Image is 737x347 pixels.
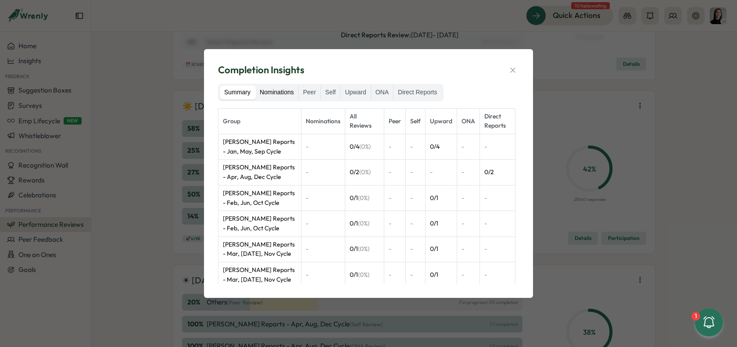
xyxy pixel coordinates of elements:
td: - [406,211,426,236]
label: Nominations [255,86,298,100]
th: Self [406,108,426,134]
td: - [457,262,480,287]
div: 1 [691,312,700,321]
th: Nominations [301,108,345,134]
td: - [480,134,515,160]
span: (0%) [359,168,371,176]
td: - [406,185,426,211]
td: 0 / 1 [426,211,457,236]
td: - [384,211,406,236]
td: [PERSON_NAME] Reports - Jan, May, Sep Cycle [218,134,301,160]
td: - [406,262,426,287]
td: - [406,160,426,185]
td: - [384,185,406,211]
td: - [480,262,515,287]
td: [PERSON_NAME] Reports - Apr, Aug, Dec Cycle [218,160,301,185]
td: - [384,134,406,160]
th: Peer [384,108,406,134]
td: - [480,236,515,262]
td: 0 / 2 [345,160,384,185]
td: [PERSON_NAME] Reports - Feb, Jun, Oct Cycle [218,185,301,211]
td: 0 / 4 [426,134,457,160]
label: Direct Reports [394,86,441,100]
span: (0%) [358,245,369,253]
th: Upward [426,108,457,134]
span: (0%) [359,143,371,150]
td: - [301,236,345,262]
td: [PERSON_NAME] Reports - Feb, Jun, Oct Cycle [218,211,301,236]
td: 0 / 1 [426,185,457,211]
td: - [457,236,480,262]
label: Peer [299,86,321,100]
td: - [457,185,480,211]
td: - [426,160,457,185]
button: 1 [695,308,723,336]
td: - [480,211,515,236]
label: ONA [371,86,393,100]
td: 0 / 1 [345,262,384,287]
td: - [301,185,345,211]
label: Self [321,86,340,100]
span: (0%) [358,271,369,279]
td: 0 / 1 [345,236,384,262]
td: 0 / 1 [345,211,384,236]
span: (0%) [358,194,369,202]
td: - [457,134,480,160]
td: [PERSON_NAME] Reports - Mar, [DATE], Nov Cycle [218,236,301,262]
th: ONA [457,108,480,134]
td: - [384,262,406,287]
th: All Reviews [345,108,384,134]
td: - [457,211,480,236]
label: Upward [340,86,370,100]
td: - [301,134,345,160]
td: - [406,236,426,262]
td: - [480,185,515,211]
td: 0 / 1 [426,262,457,287]
td: - [301,160,345,185]
td: - [406,134,426,160]
td: 0 / 1 [345,185,384,211]
span: Completion Insights [218,63,304,77]
span: (0%) [358,219,369,227]
td: - [384,160,406,185]
td: - [301,211,345,236]
td: [PERSON_NAME] Reports - Mar, [DATE], Nov Cycle [218,262,301,287]
td: - [301,262,345,287]
td: - [384,236,406,262]
td: 0 / 4 [345,134,384,160]
th: Group [218,108,301,134]
td: 0 / 2 [480,160,515,185]
td: 0 / 1 [426,236,457,262]
label: Summary [220,86,255,100]
td: - [457,160,480,185]
th: Direct Reports [480,108,515,134]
